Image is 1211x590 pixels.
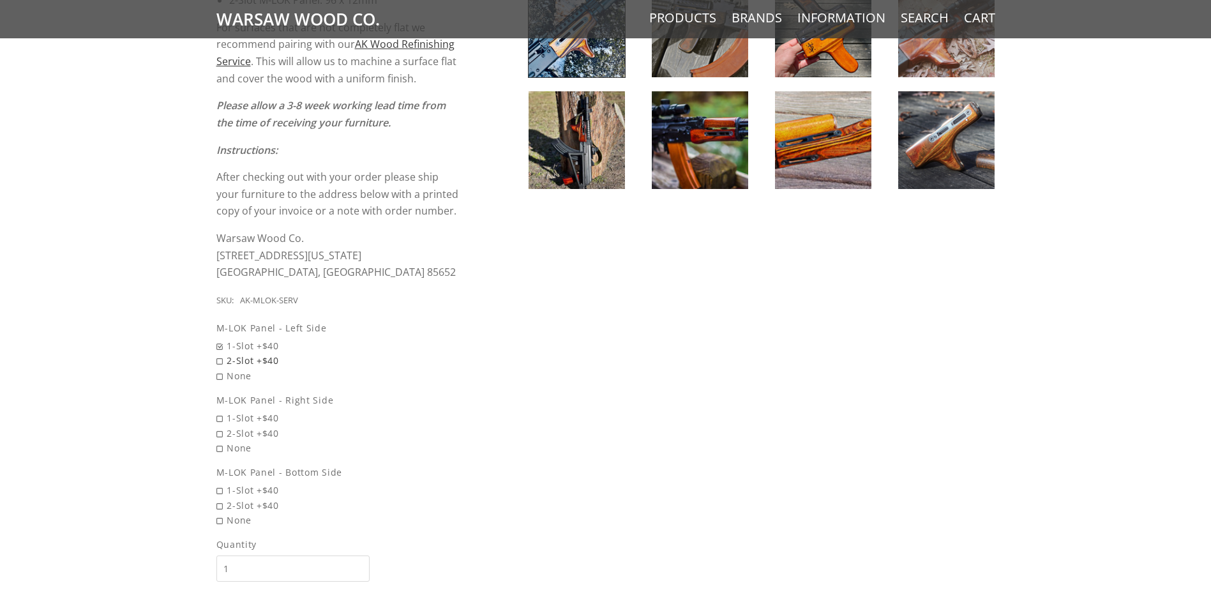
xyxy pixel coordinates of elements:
span: 2-Slot +$40 [216,353,461,368]
a: Search [901,10,949,26]
img: AK Wood M-LOK Install Service [652,91,748,189]
a: Brands [732,10,782,26]
a: Products [649,10,716,26]
em: Please allow a 3-8 week working lead time from the time of receiving your furniture. [216,98,446,130]
div: AK-MLOK-SERV [240,294,298,308]
img: AK Wood M-LOK Install Service [775,91,871,189]
span: None [216,513,461,527]
div: M-LOK Panel - Bottom Side [216,465,461,480]
span: 1-Slot +$40 [216,338,461,353]
span: 1-Slot +$40 [216,483,461,497]
span: [STREET_ADDRESS][US_STATE] [216,248,361,262]
input: Quantity [216,556,370,582]
p: For surfaces that are not completely flat we recommend pairing with our . This will allow us to m... [216,19,461,87]
a: Cart [964,10,995,26]
p: After checking out with your order please ship your furniture to the address below with a printed... [216,169,461,220]
em: Instructions: [216,143,278,157]
a: Information [797,10,885,26]
div: M-LOK Panel - Left Side [216,321,461,335]
img: AK Wood M-LOK Install Service [898,91,995,189]
span: 1-Slot +$40 [216,411,461,425]
div: SKU: [216,294,234,308]
span: [GEOGRAPHIC_DATA], [GEOGRAPHIC_DATA] 85652 [216,265,456,279]
a: AK Wood Refinishing Service [216,37,455,68]
span: Warsaw Wood Co. [216,231,304,245]
div: M-LOK Panel - Right Side [216,393,461,407]
span: 2-Slot +$40 [216,426,461,441]
span: None [216,368,461,383]
span: None [216,441,461,455]
img: AK Wood M-LOK Install Service [529,91,625,189]
span: 2-Slot +$40 [216,498,461,513]
span: Quantity [216,537,370,552]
